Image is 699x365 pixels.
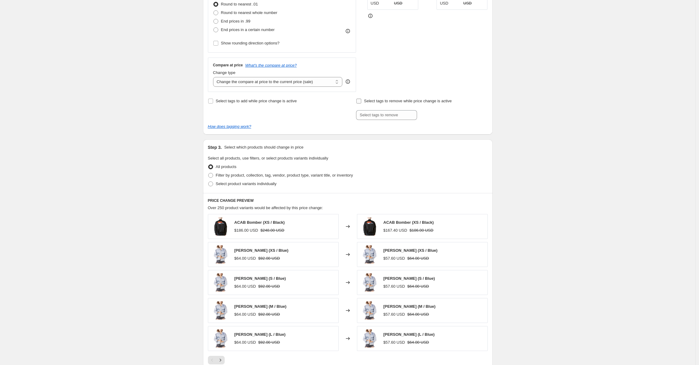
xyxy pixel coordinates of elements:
span: $57.60 USD [383,312,405,317]
span: Round to nearest .01 [221,2,258,6]
span: Select all products, use filters, or select products variants individually [208,156,328,160]
span: Show rounding direction options? [221,41,280,45]
span: [PERSON_NAME] (L / Blue) [234,332,286,337]
span: Change type [213,70,236,75]
span: $92.00 USD [258,284,280,289]
span: All products [216,164,237,169]
span: [PERSON_NAME] (M / Blue) [234,304,287,309]
img: UNIF_AIDAN_JACKET_2_80x.jpg [211,301,230,320]
img: UNIF_AIDAN_JACKET_2_80x.jpg [211,245,230,264]
span: ACAB Bomber (XS / Black) [234,220,285,225]
img: UNIF_AIDAN_JACKET_2_80x.jpg [211,329,230,348]
img: UNIF_AIDAN_JACKET_2_80x.jpg [360,273,379,292]
a: How does tagging work? [208,124,251,129]
div: help [345,79,351,85]
span: $64.00 USD [234,256,256,261]
span: End prices in .99 [221,19,251,23]
nav: Pagination [208,356,225,364]
h3: Compare at price [213,63,243,68]
span: [PERSON_NAME] (M / Blue) [383,304,436,309]
span: [PERSON_NAME] (XS / Blue) [234,248,289,253]
h6: PRICE CHANGE PREVIEW [208,198,488,203]
p: Select which products should change in price [224,144,303,150]
span: Select tags to add while price change is active [216,99,297,103]
span: $92.00 USD [258,312,280,317]
span: $64.00 USD [234,340,256,345]
span: [PERSON_NAME] (XS / Blue) [383,248,438,253]
span: $64.00 USD [407,340,429,345]
span: End prices in a certain number [221,27,275,32]
span: Over 250 product variants would be affected by this price change: [208,205,323,210]
span: $64.00 USD [234,312,256,317]
img: UNIF_AIDAN_JACKET_2_80x.jpg [360,245,379,264]
span: $64.00 USD [407,312,429,317]
span: [PERSON_NAME] (S / Blue) [383,276,435,281]
input: Select tags to remove [356,110,417,120]
span: [PERSON_NAME] (S / Blue) [234,276,286,281]
span: Filter by product, collection, tag, vendor, product type, variant title, or inventory [216,173,353,177]
span: $57.60 USD [383,256,405,261]
span: $57.60 USD [383,284,405,289]
span: [PERSON_NAME] (L / Blue) [383,332,435,337]
span: $64.00 USD [234,284,256,289]
img: unif_hail_a_cab_bomber_3_4_80x.jpg [360,217,379,236]
span: $186.00 USD [410,228,433,233]
span: Round to nearest whole number [221,10,277,15]
span: $186.00 USD [234,228,258,233]
img: UNIF_AIDAN_JACKET_2_80x.jpg [211,273,230,292]
span: Select tags to remove while price change is active [364,99,452,103]
button: Next [216,356,225,364]
h2: Step 3. [208,144,222,150]
span: $57.60 USD [383,340,405,345]
span: $167.40 USD [383,228,407,233]
button: What's the compare at price? [245,63,297,68]
img: UNIF_AIDAN_JACKET_2_80x.jpg [360,329,379,348]
span: $92.00 USD [258,256,280,261]
span: $92.00 USD [258,340,280,345]
span: $64.00 USD [407,256,429,261]
span: $248.00 USD [261,228,284,233]
img: unif_hail_a_cab_bomber_3_4_80x.jpg [211,217,230,236]
span: $64.00 USD [407,284,429,289]
span: Select product variants individually [216,181,276,186]
img: UNIF_AIDAN_JACKET_2_80x.jpg [360,301,379,320]
span: ACAB Bomber (XS / Black) [383,220,434,225]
